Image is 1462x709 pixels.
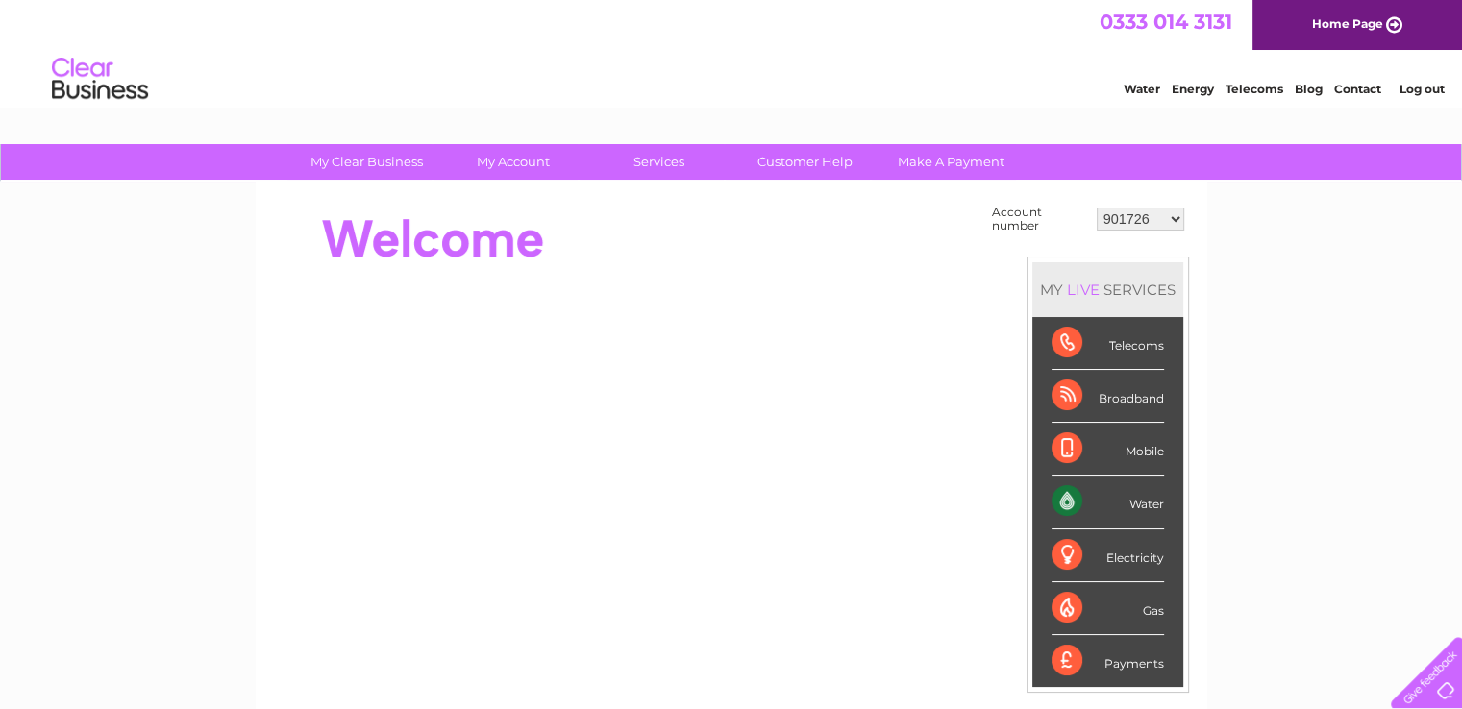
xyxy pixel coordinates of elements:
[987,201,1092,237] td: Account number
[434,144,592,180] a: My Account
[1052,423,1164,476] div: Mobile
[872,144,1030,180] a: Make A Payment
[1052,529,1164,582] div: Electricity
[1052,635,1164,687] div: Payments
[1124,82,1160,96] a: Water
[51,50,149,109] img: logo.png
[1100,10,1232,34] a: 0333 014 3131
[1032,262,1183,317] div: MY SERVICES
[287,144,446,180] a: My Clear Business
[726,144,884,180] a: Customer Help
[1052,317,1164,370] div: Telecoms
[1172,82,1214,96] a: Energy
[278,11,1186,93] div: Clear Business is a trading name of Verastar Limited (registered in [GEOGRAPHIC_DATA] No. 3667643...
[580,144,738,180] a: Services
[1226,82,1283,96] a: Telecoms
[1334,82,1381,96] a: Contact
[1052,476,1164,528] div: Water
[1399,82,1444,96] a: Log out
[1052,370,1164,423] div: Broadband
[1052,582,1164,635] div: Gas
[1295,82,1323,96] a: Blog
[1063,281,1103,299] div: LIVE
